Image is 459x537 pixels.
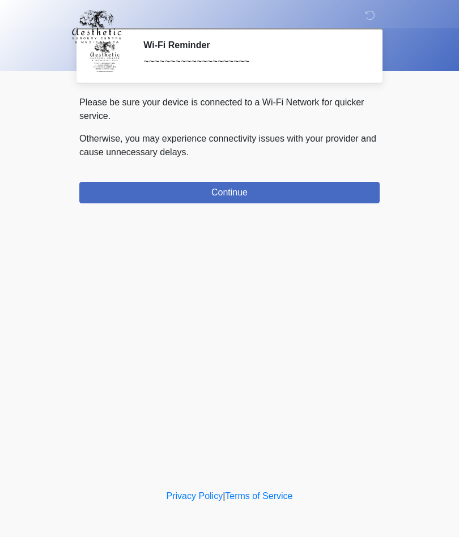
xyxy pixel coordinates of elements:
[186,147,189,157] span: .
[223,491,225,501] a: |
[68,8,125,45] img: Aesthetic Surgery Centre, PLLC Logo
[79,96,380,123] p: Please be sure your device is connected to a Wi-Fi Network for quicker service.
[88,40,122,74] img: Agent Avatar
[79,132,380,159] p: Otherwise, you may experience connectivity issues with your provider and cause unnecessary delays
[167,491,223,501] a: Privacy Policy
[225,491,292,501] a: Terms of Service
[143,55,363,69] div: ~~~~~~~~~~~~~~~~~~~~
[79,182,380,203] button: Continue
